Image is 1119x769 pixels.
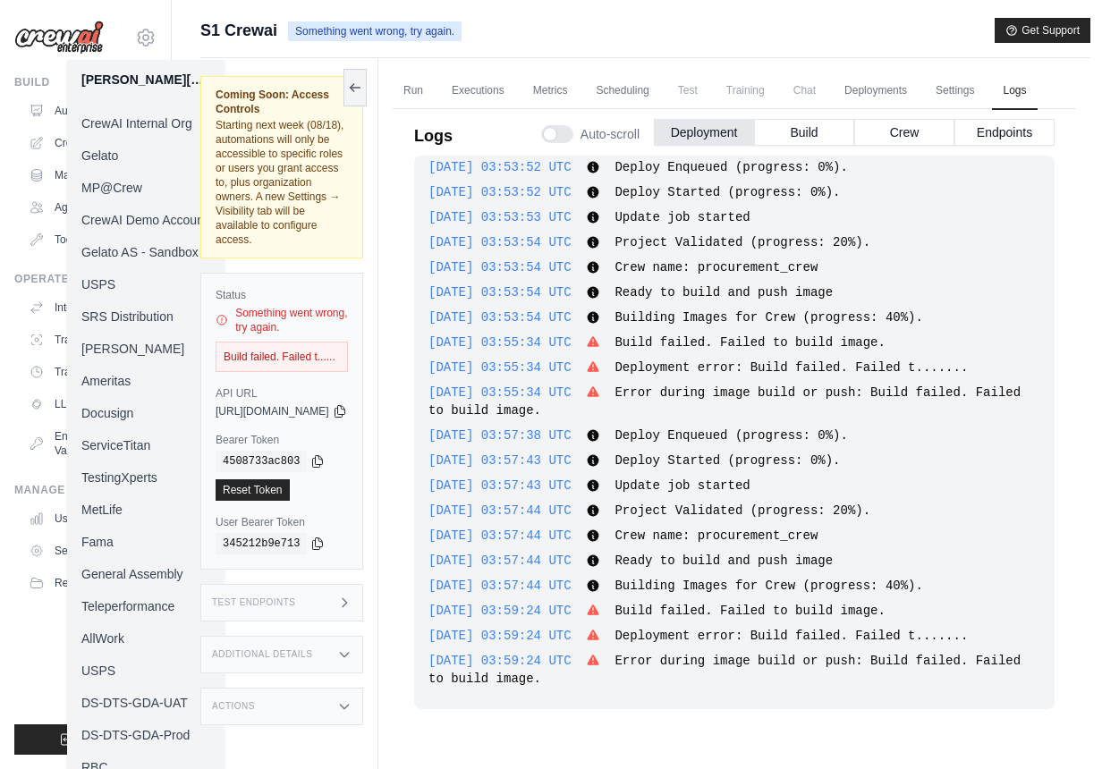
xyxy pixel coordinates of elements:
[14,724,157,755] button: Logout
[581,125,640,143] span: Auto-scroll
[21,129,157,157] a: Crew Studio
[428,654,1021,686] span: Error during image build or push: Build failed. Failed to build image.
[200,18,277,43] span: S1 Crewai
[615,360,968,375] span: Deployment error: Build failed. Failed t.......
[21,97,157,125] a: Automations
[21,537,157,565] a: Settings
[14,21,104,55] img: Logo
[615,160,847,174] span: Deploy Enqueued (progress: 0%).
[441,72,515,110] a: Executions
[216,306,348,334] div: Something went wrong, try again.
[615,503,870,518] span: Project Validated (progress: 20%).
[428,385,1021,418] span: Error during image build or push: Build failed. Failed to build image.
[67,300,225,333] a: SRS Distribution
[67,622,225,655] a: AllWork
[21,193,157,222] a: Agents
[428,503,572,518] span: [DATE] 03:57:44 UTC
[67,526,225,558] a: Fama
[14,272,157,286] div: Operate
[21,422,157,465] a: Environment Variables
[21,325,157,354] a: Traces
[428,478,572,493] span: [DATE] 03:57:43 UTC
[216,515,348,529] label: User Bearer Token
[67,172,225,204] a: MP@Crew
[67,107,225,139] a: CrewAI Internal Org
[414,123,453,148] p: Logs
[212,701,255,712] h3: Actions
[428,285,572,300] span: [DATE] 03:53:54 UTC
[216,533,307,554] code: 345212b9e713
[21,358,157,386] a: Trace Events
[67,494,225,526] a: MetLife
[212,649,312,660] h3: Additional Details
[55,576,106,590] span: Resources
[21,569,157,597] button: Resources
[67,461,225,494] a: TestingXperts
[67,687,225,719] a: DS-DTS-GDA-UAT
[667,72,708,108] span: Test
[428,385,572,400] span: [DATE] 03:55:34 UTC
[428,210,572,224] span: [DATE] 03:53:53 UTC
[428,453,572,468] span: [DATE] 03:57:43 UTC
[615,478,750,493] span: Update job started
[67,429,225,461] a: ServiceTitan
[428,160,572,174] span: [DATE] 03:53:52 UTC
[615,528,818,543] span: Crew name: procurement_crew
[428,260,572,275] span: [DATE] 03:53:54 UTC
[615,310,922,325] span: Building Images for Crew (progress: 40%).
[834,72,918,110] a: Deployments
[522,72,579,110] a: Metrics
[854,119,954,146] button: Crew
[585,72,659,110] a: Scheduling
[288,21,462,41] span: Something went wrong, try again.
[21,225,157,254] a: Tool Registry
[216,386,348,401] label: API URL
[212,597,296,608] h3: Test Endpoints
[995,18,1090,43] button: Get Support
[615,335,885,350] span: Build failed. Failed to build image.
[216,433,348,447] label: Bearer Token
[992,72,1037,110] a: Logs
[216,342,348,372] div: Build failed. Failed t......
[615,604,885,618] span: Build failed. Failed to build image.
[1030,683,1119,769] iframe: Chat Widget
[428,335,572,350] span: [DATE] 03:55:34 UTC
[14,75,157,89] div: Build
[67,558,225,590] a: General Assembly
[67,268,225,300] a: USPS
[615,554,833,568] span: Ready to build and push image
[67,590,225,622] a: Teleperformance
[216,288,348,302] label: Status
[615,579,922,593] span: Building Images for Crew (progress: 40%).
[615,629,968,643] span: Deployment error: Build failed. Failed t.......
[615,210,750,224] span: Update job started
[216,451,307,472] code: 4508733ac803
[67,655,225,687] a: USPS
[67,236,225,268] a: Gelato AS - Sandbox
[428,629,572,643] span: [DATE] 03:59:24 UTC
[81,71,210,89] div: [PERSON_NAME][EMAIL_ADDRESS][DOMAIN_NAME]
[615,185,840,199] span: Deploy Started (progress: 0%).
[67,333,225,365] a: [PERSON_NAME]
[783,72,827,108] span: Chat is not available until the deployment is complete
[21,390,157,418] a: LLM Connections
[67,204,225,236] a: CrewAI Demo Account
[428,579,572,593] span: [DATE] 03:57:44 UTC
[615,260,818,275] span: Crew name: procurement_crew
[954,119,1055,146] button: Endpoints
[615,453,840,468] span: Deploy Started (progress: 0%).
[14,483,157,497] div: Manage
[216,119,343,246] span: Starting next week (08/18), automations will only be accessible to specific roles or users you gr...
[428,310,572,325] span: [DATE] 03:53:54 UTC
[428,554,572,568] span: [DATE] 03:57:44 UTC
[654,119,754,146] button: Deployment
[216,404,329,418] span: [URL][DOMAIN_NAME]
[67,397,225,429] a: Docusign
[216,479,290,501] a: Reset Token
[216,88,348,116] span: Coming Soon: Access Controls
[428,654,572,668] span: [DATE] 03:59:24 UTC
[21,504,157,533] a: Usage
[67,139,225,172] a: Gelato
[428,185,572,199] span: [DATE] 03:53:52 UTC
